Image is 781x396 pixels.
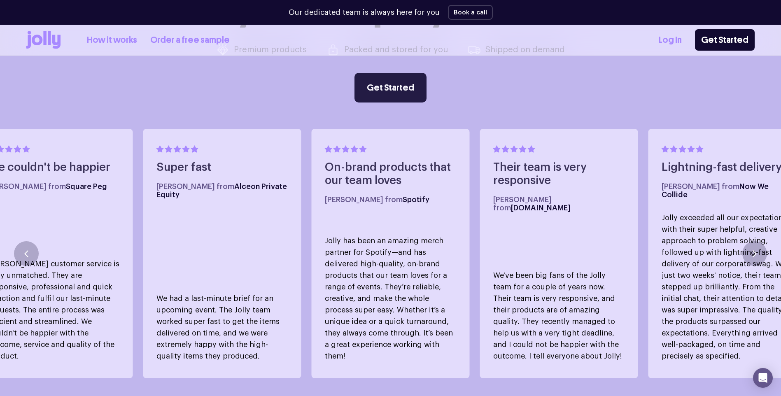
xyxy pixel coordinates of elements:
a: Get Started [354,73,427,102]
p: Jolly has been an amazing merch partner for Spotify—and has delivered high-quality, on-brand prod... [325,235,457,362]
h5: [PERSON_NAME] from [325,196,457,204]
h4: Their team is very responsive [493,161,625,187]
button: Book a call [448,5,493,20]
span: [DOMAIN_NAME] [511,204,571,212]
a: Get Started [695,29,755,51]
a: Order a free sample [150,33,230,47]
span: Spotify [403,196,429,203]
h4: Super fast [156,161,288,174]
p: We've been big fans of the Jolly team for a couple of years now. Their team is very responsive, a... [493,270,625,362]
div: Open Intercom Messenger [753,368,773,388]
p: Our dedicated team is always here for you [289,7,440,18]
p: We had a last-minute brief for an upcoming event. The Jolly team worked super fast to get the ite... [156,293,288,362]
h4: On-brand products that our team loves [325,161,457,187]
a: Log In [659,33,682,47]
h5: [PERSON_NAME] from [493,196,625,212]
h5: [PERSON_NAME] from [156,182,288,199]
a: How it works [87,33,137,47]
span: Square Peg [66,183,107,190]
